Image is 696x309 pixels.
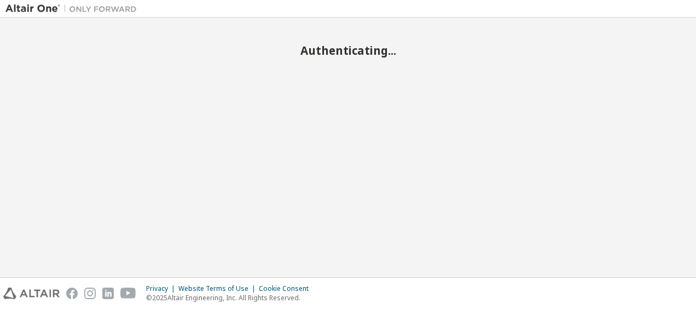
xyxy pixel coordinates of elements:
[259,284,315,293] div: Cookie Consent
[5,43,691,58] h2: Authenticating...
[178,284,259,293] div: Website Terms of Use
[84,288,96,299] img: instagram.svg
[102,288,114,299] img: linkedin.svg
[146,293,315,302] p: © 2025 Altair Engineering, Inc. All Rights Reserved.
[120,288,136,299] img: youtube.svg
[66,288,78,299] img: facebook.svg
[146,284,178,293] div: Privacy
[3,288,60,299] img: altair_logo.svg
[5,3,142,14] img: Altair One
